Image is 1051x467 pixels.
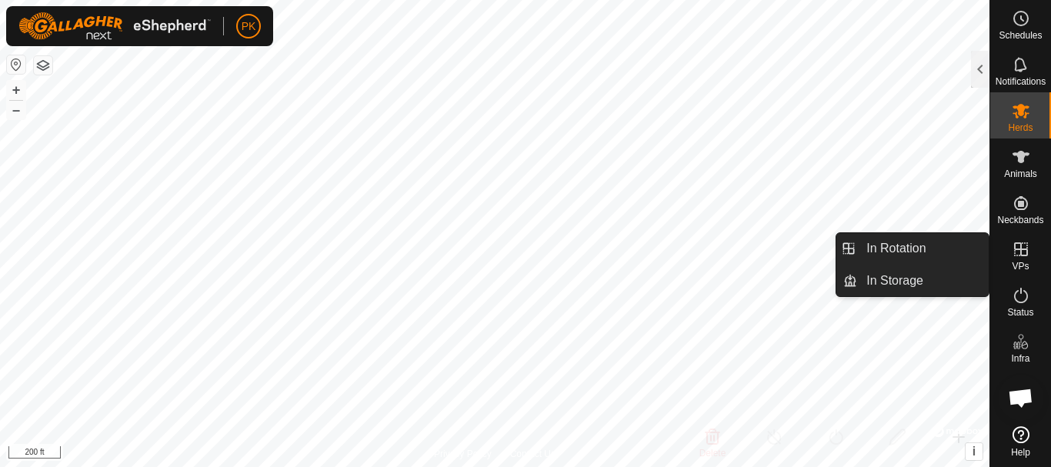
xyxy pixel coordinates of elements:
[866,272,923,290] span: In Storage
[1011,448,1030,457] span: Help
[18,12,211,40] img: Gallagher Logo
[434,447,492,461] a: Privacy Policy
[966,443,983,460] button: i
[1004,169,1037,178] span: Animals
[996,77,1046,86] span: Notifications
[34,56,52,75] button: Map Layers
[510,447,556,461] a: Contact Us
[1007,308,1033,317] span: Status
[836,233,989,264] li: In Rotation
[836,265,989,296] li: In Storage
[7,101,25,119] button: –
[1012,262,1029,271] span: VPs
[999,31,1042,40] span: Schedules
[973,445,976,458] span: i
[997,215,1043,225] span: Neckbands
[857,233,989,264] a: In Rotation
[857,265,989,296] a: In Storage
[1008,123,1033,132] span: Herds
[990,420,1051,463] a: Help
[242,18,256,35] span: PK
[866,239,926,258] span: In Rotation
[998,375,1044,421] div: Open chat
[1011,354,1029,363] span: Infra
[7,55,25,74] button: Reset Map
[7,81,25,99] button: +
